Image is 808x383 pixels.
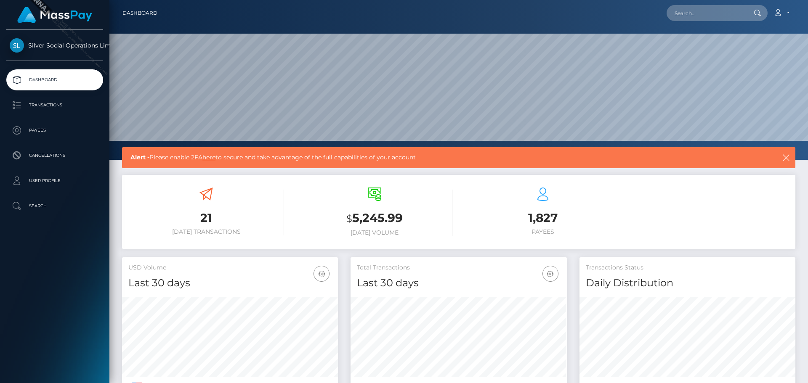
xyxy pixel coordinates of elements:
[6,145,103,166] a: Cancellations
[10,99,100,111] p: Transactions
[297,229,452,236] h6: [DATE] Volume
[130,153,149,161] b: Alert -
[10,174,100,187] p: User Profile
[128,228,284,235] h6: [DATE] Transactions
[10,38,24,53] img: Silver Social Operations Limited
[357,276,560,291] h4: Last 30 days
[667,5,746,21] input: Search...
[6,95,103,116] a: Transactions
[6,195,103,217] a: Search
[122,4,157,22] a: Dashboard
[128,264,332,272] h5: USD Volume
[130,153,715,162] span: Please enable 2FA to secure and take advantage of the full capabilities of your account
[465,228,621,235] h6: Payees
[465,210,621,226] h3: 1,827
[6,42,103,49] span: Silver Social Operations Limited
[6,170,103,191] a: User Profile
[586,264,789,272] h5: Transactions Status
[10,74,100,86] p: Dashboard
[17,7,92,23] img: MassPay Logo
[10,124,100,137] p: Payees
[6,120,103,141] a: Payees
[128,210,284,226] h3: 21
[10,200,100,212] p: Search
[128,276,332,291] h4: Last 30 days
[586,276,789,291] h4: Daily Distribution
[357,264,560,272] h5: Total Transactions
[346,213,352,225] small: $
[297,210,452,227] h3: 5,245.99
[202,153,215,161] a: here
[10,149,100,162] p: Cancellations
[6,69,103,90] a: Dashboard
